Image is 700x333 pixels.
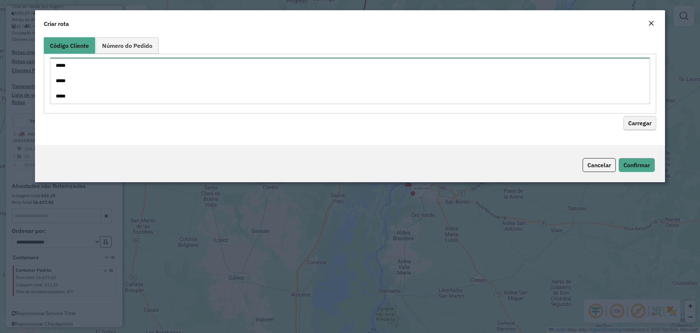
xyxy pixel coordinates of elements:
[623,116,656,130] button: Carregar
[648,20,654,26] em: Fechar
[50,43,89,49] span: Código Cliente
[44,19,69,28] h4: Criar rota
[102,43,152,49] span: Número do Pedido
[646,19,656,28] button: Close
[619,158,655,172] button: Confirmar
[583,158,616,172] button: Cancelar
